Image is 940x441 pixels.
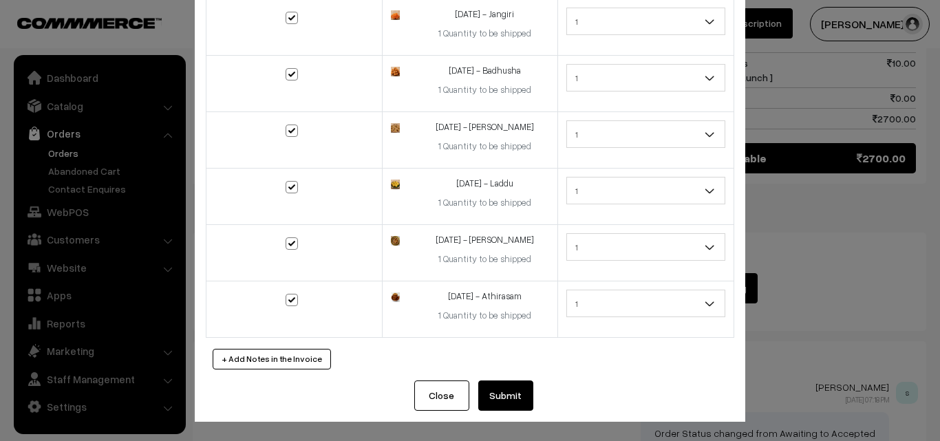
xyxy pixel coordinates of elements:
[566,120,725,148] span: 1
[420,309,549,323] div: 1 Quantity to be shipped
[391,10,400,19] img: 17597604868659Jangiri-web.jpg
[391,236,400,245] img: 17597607493366Halwa-web.jpg
[414,380,469,411] button: Close
[420,8,549,21] div: [DATE] - Jangiri
[420,196,549,210] div: 1 Quantity to be shipped
[420,252,549,266] div: 1 Quantity to be shipped
[566,177,725,204] span: 1
[391,67,400,76] img: 17597603917483Badhusha-web.jpg
[420,233,549,247] div: [DATE] - [PERSON_NAME]
[391,292,400,301] img: 17588705552901Athirasam-Wepsite1.jpg
[567,10,725,34] span: 1
[566,8,725,35] span: 1
[391,180,400,189] img: 17597605832730Laddu-web.jpg
[213,349,331,369] button: + Add Notes in the Invoice
[420,290,549,303] div: [DATE] - Athirasam
[391,123,400,132] img: 17597605373565Mysurpa-web.jpg
[567,122,725,147] span: 1
[566,290,725,317] span: 1
[420,27,549,41] div: 1 Quantity to be shipped
[420,83,549,97] div: 1 Quantity to be shipped
[478,380,533,411] button: Submit
[566,64,725,92] span: 1
[567,179,725,203] span: 1
[420,140,549,153] div: 1 Quantity to be shipped
[567,235,725,259] span: 1
[567,66,725,90] span: 1
[420,64,549,78] div: [DATE] - Badhusha
[420,120,549,134] div: [DATE] - [PERSON_NAME]
[566,233,725,261] span: 1
[420,177,549,191] div: [DATE] - Laddu
[567,292,725,316] span: 1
